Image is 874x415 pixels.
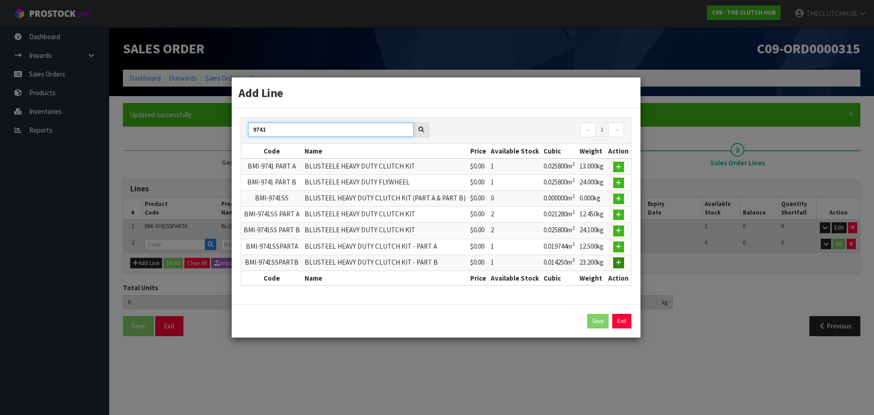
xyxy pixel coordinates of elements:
td: BMI-9741 PART A [241,159,302,175]
sup: 3 [572,177,575,184]
td: 12.500kg [577,239,606,255]
td: 0 [488,191,541,207]
td: BLUSTEELE HEAVY DUTY CLUTCH KIT [302,223,468,239]
sup: 3 [572,257,575,263]
th: Cubic [541,271,577,285]
th: Weight [577,144,606,159]
td: BMI-9741SSPARTA [241,239,302,255]
td: BMI-9741SS [241,191,302,207]
a: ← [580,123,596,137]
td: BLUSTEEL HEAVY DUTY CLUTCH KIT - PART B [302,255,468,271]
sup: 3 [572,241,575,247]
td: 0.025800m [541,159,577,175]
td: 13.000kg [577,159,606,175]
td: 0.000000m [541,191,577,207]
td: 1 [488,159,541,175]
th: Name [302,271,468,285]
th: Cubic [541,144,577,159]
td: 0.021280m [541,207,577,223]
sup: 3 [572,161,575,167]
td: $0.00 [468,191,488,207]
td: 0.000kg [577,191,606,207]
td: 24.000kg [577,175,606,191]
td: 1 [488,239,541,255]
sup: 3 [572,193,575,200]
td: BMI-9741SS PART A [241,207,302,223]
td: BLUSTEELE HEAVY DUTY CLUTCH KIT [302,159,468,175]
th: Name [302,144,468,159]
td: 0.019744m [541,239,577,255]
a: → [608,123,624,137]
td: BLUSTEEL HEAVY DUTY CLUTCH KIT (PART A & PART B) [302,191,468,207]
sup: 3 [572,225,575,231]
th: Price [468,144,488,159]
h3: Add Line [239,84,634,101]
th: Action [606,271,631,285]
td: 0.025800m [541,223,577,239]
td: $0.00 [468,239,488,255]
th: Code [241,144,302,159]
td: BMI-9741SSPARTB [241,255,302,271]
td: 1 [488,175,541,191]
td: $0.00 [468,159,488,175]
td: BMI-9741SS PART B [241,223,302,239]
input: Search products [248,123,414,137]
td: 1 [488,255,541,271]
a: 1 [595,123,609,137]
td: 0.014250m [541,255,577,271]
nav: Page navigation [443,123,624,138]
th: Available Stock [488,144,541,159]
th: Weight [577,271,606,285]
td: 12.450kg [577,207,606,223]
button: Save [587,314,609,328]
td: 0.025800m [541,175,577,191]
td: $0.00 [468,207,488,223]
sup: 3 [572,209,575,215]
a: Exit [612,314,631,328]
td: 2 [488,207,541,223]
td: $0.00 [468,175,488,191]
td: 24.100kg [577,223,606,239]
th: Price [468,271,488,285]
td: BLUSTEEL HEAVY DUTY CLUTCH KIT - PART A [302,239,468,255]
td: BLUSTEELE HEAVY DUTY CLUTCH KIT [302,207,468,223]
td: BMI-9741 PART B [241,175,302,191]
th: Available Stock [488,271,541,285]
td: 23.200kg [577,255,606,271]
td: BLUSTEELE HEAVY DUTY FLYWHEEL [302,175,468,191]
td: $0.00 [468,223,488,239]
td: 2 [488,223,541,239]
td: $0.00 [468,255,488,271]
th: Code [241,271,302,285]
th: Action [606,144,631,159]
